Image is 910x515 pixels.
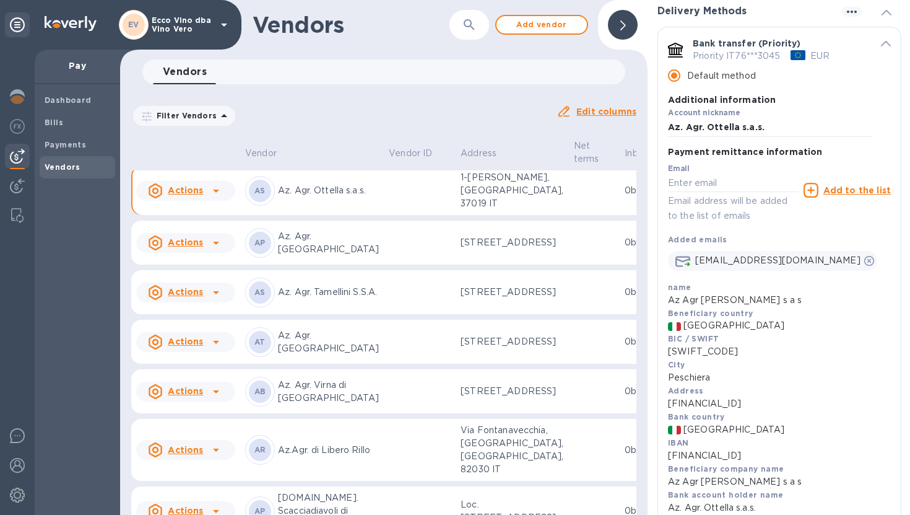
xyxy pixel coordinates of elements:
[461,236,563,249] p: [STREET_ADDRESS]
[668,490,784,500] b: Bank account holder name
[668,371,891,384] p: Peschiera
[461,171,563,210] p: 1-[PERSON_NAME], [GEOGRAPHIC_DATA], 37019 IT
[278,286,379,299] p: Az. Agr. Tamellini S.S.A.
[461,385,563,398] p: [STREET_ADDRESS]
[576,107,636,117] u: Edit columns
[657,6,747,17] h3: Delivery Methods
[168,185,203,195] u: Actions
[45,118,63,127] b: Bills
[668,146,823,158] p: Payment remittance information
[625,184,665,197] p: 0 bills
[254,387,266,396] b: AB
[5,12,30,37] div: Unpin categories
[278,230,379,256] p: Az. Agr. [GEOGRAPHIC_DATA]
[668,165,690,172] label: Email
[245,147,293,160] span: Vendor
[668,334,719,343] b: BIC / SWIFT
[625,236,665,249] p: 0 bills
[668,322,681,331] img: IT
[461,147,513,160] span: Address
[168,337,203,346] u: Actions
[389,147,448,160] span: Vendor ID
[625,286,665,299] p: 0 bills
[128,20,139,29] b: EV
[495,15,588,35] button: Add vendor
[625,147,649,160] p: Inbox
[668,360,685,369] b: City
[683,319,784,332] span: [GEOGRAPHIC_DATA]
[389,147,432,160] p: Vendor ID
[668,464,784,473] b: Beneficiary company name
[506,17,577,32] span: Add vendor
[574,139,599,165] p: Net terms
[254,238,266,247] b: AP
[668,426,681,434] img: IT
[823,185,891,195] u: Add to the list
[668,438,689,447] b: IBAN
[810,50,830,63] p: EUR
[461,424,563,476] p: Via Fontanavecchia, [GEOGRAPHIC_DATA], [GEOGRAPHIC_DATA], 82030 IT
[461,147,496,160] p: Address
[278,444,379,457] p: Az.Agr. di Libero Rillo
[668,94,872,106] p: Additional information
[625,147,665,160] span: Inbox
[152,16,214,33] p: Ecco Vino dba Vino Vero
[668,174,799,193] input: Enter email
[168,386,203,396] u: Actions
[683,423,784,436] span: [GEOGRAPHIC_DATA]
[278,329,379,355] p: Az. Agr. [GEOGRAPHIC_DATA]
[668,118,872,137] input: Enter account nickname
[278,184,379,197] p: Az. Agr. Ottella s.a.s.
[45,16,97,31] img: Logo
[668,235,727,244] b: Added emails
[168,237,203,247] u: Actions
[668,294,891,307] p: Az Agr [PERSON_NAME] s a s
[668,251,877,271] div: [EMAIL_ADDRESS][DOMAIN_NAME]
[668,283,691,292] b: name
[45,59,110,72] p: Pay
[461,286,563,299] p: [STREET_ADDRESS]
[254,288,266,297] b: AS
[10,119,25,134] img: Foreign exchange
[625,385,665,398] p: 0 bills
[693,50,781,63] p: Priority IT76***3045
[668,449,891,462] p: [FINANCIAL_ID]
[461,335,563,348] p: [STREET_ADDRESS]
[668,412,725,421] b: Bank country
[253,12,442,38] h1: Vendors
[163,63,207,81] span: Vendors
[625,444,665,457] p: 0 bills
[693,37,801,50] p: Bank transfer (Priority)
[45,95,92,105] b: Dashboard
[45,140,86,149] b: Payments
[668,345,891,358] p: [SWIFT_CODE]
[278,379,379,405] p: Az. Agr. Virna di [GEOGRAPHIC_DATA]
[168,287,203,297] u: Actions
[668,110,740,117] label: Account nickname
[254,445,266,454] b: AR
[574,139,615,165] span: Net terms
[668,397,891,410] p: [FINANCIAL_ID]
[668,386,704,395] b: Address
[45,162,80,172] b: Vendors
[668,475,891,488] p: Az Agr [PERSON_NAME] s a s
[687,69,756,82] p: Default method
[695,254,860,267] p: [EMAIL_ADDRESS][DOMAIN_NAME]
[254,186,266,195] b: AS
[168,445,203,455] u: Actions
[245,147,277,160] p: Vendor
[625,335,665,348] p: 0 bills
[152,110,217,121] p: Filter Vendors
[668,194,799,222] p: Email address will be added to the list of emails
[254,337,266,346] b: AT
[668,501,891,514] p: Az. Agr. Ottella s.a.s.
[668,309,753,318] b: Beneficiary country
